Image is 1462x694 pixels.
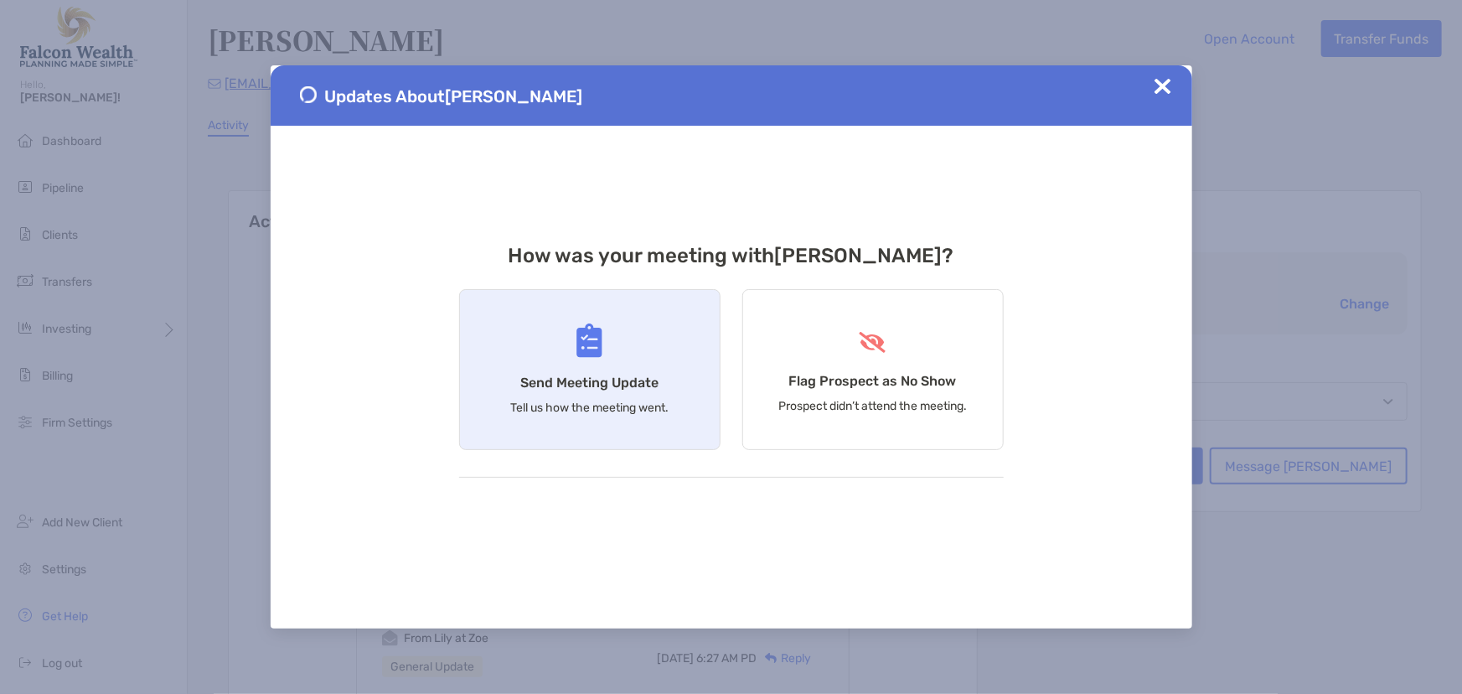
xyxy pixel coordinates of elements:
img: Close Updates Zoe [1155,78,1171,95]
img: Send Meeting Update [576,324,602,358]
h4: Flag Prospect as No Show [789,373,957,389]
span: Updates About [PERSON_NAME] [325,86,583,106]
p: Prospect didn’t attend the meeting. [778,399,967,413]
h3: How was your meeting with [PERSON_NAME] ? [459,244,1004,267]
h4: Send Meeting Update [520,375,659,391]
img: Flag Prospect as No Show [857,332,888,353]
img: Send Meeting Update 1 [300,86,317,103]
p: Tell us how the meeting went. [510,401,669,415]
